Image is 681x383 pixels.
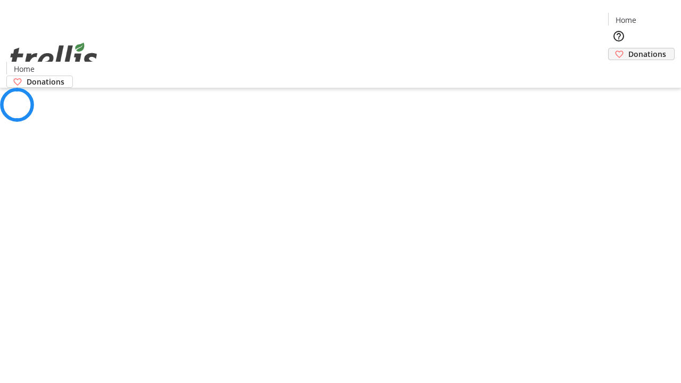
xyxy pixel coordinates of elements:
[6,31,101,84] img: Orient E2E Organization HbR5I4aET0's Logo
[14,63,35,74] span: Home
[609,14,643,26] a: Home
[608,48,675,60] a: Donations
[608,60,629,81] button: Cart
[608,26,629,47] button: Help
[6,76,73,88] a: Donations
[7,63,41,74] a: Home
[628,48,666,60] span: Donations
[27,76,64,87] span: Donations
[616,14,636,26] span: Home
